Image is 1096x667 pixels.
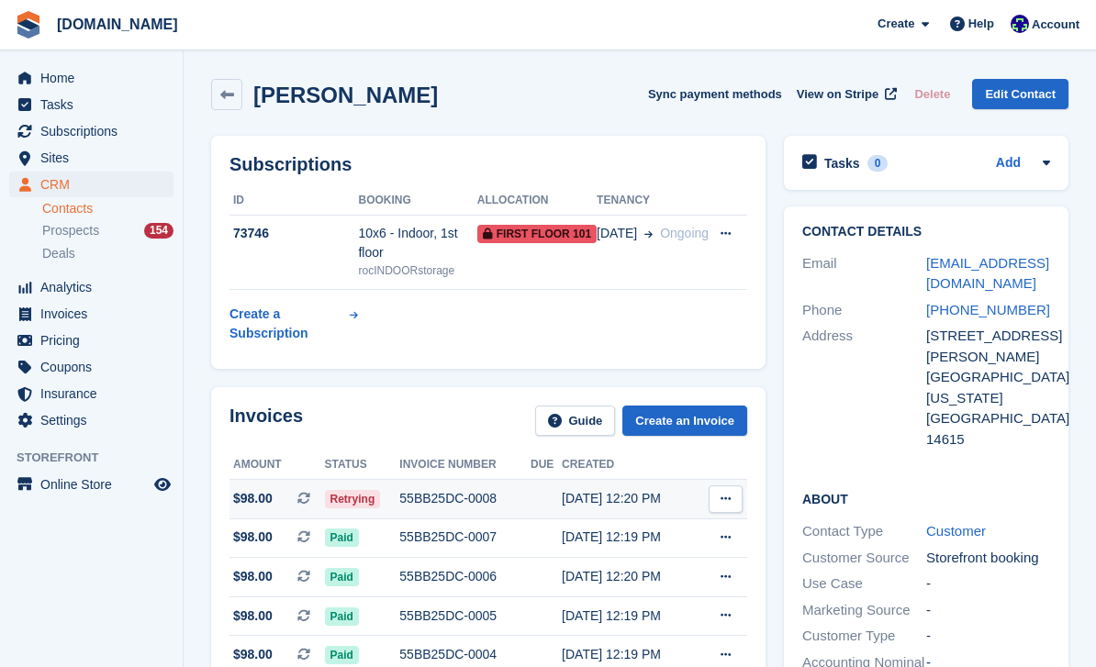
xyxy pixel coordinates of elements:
[968,15,994,33] span: Help
[9,65,173,91] a: menu
[15,11,42,39] img: stora-icon-8386f47178a22dfd0bd8f6a31ec36ba5ce8667c1dd55bd0f319d3a0aa187defe.svg
[802,521,926,542] div: Contact Type
[562,567,695,586] div: [DATE] 12:20 PM
[229,450,325,480] th: Amount
[42,244,173,263] a: Deals
[9,172,173,197] a: menu
[797,85,878,104] span: View on Stripe
[802,300,926,321] div: Phone
[40,145,151,171] span: Sites
[926,600,1050,621] div: -
[648,79,782,109] button: Sync payment methods
[40,92,151,117] span: Tasks
[926,302,1050,317] a: [PHONE_NUMBER]
[40,274,151,300] span: Analytics
[802,626,926,647] div: Customer Type
[399,489,531,508] div: 55BB25DC-0008
[9,472,173,497] a: menu
[229,305,346,343] div: Create a Subscription
[40,328,151,353] span: Pricing
[229,154,747,175] h2: Subscriptions
[622,406,747,436] a: Create an Invoice
[325,490,381,508] span: Retrying
[9,274,173,300] a: menu
[50,9,185,39] a: [DOMAIN_NAME]
[40,354,151,380] span: Coupons
[926,573,1050,595] div: -
[477,186,597,216] th: Allocation
[9,92,173,117] a: menu
[535,406,616,436] a: Guide
[802,573,926,595] div: Use Case
[17,449,183,467] span: Storefront
[597,186,709,216] th: Tenancy
[40,172,151,197] span: CRM
[40,407,151,433] span: Settings
[233,606,273,626] span: $98.00
[229,406,303,436] h2: Invoices
[824,155,860,172] h2: Tasks
[233,489,273,508] span: $98.00
[926,388,1050,409] div: [US_STATE]
[926,429,1050,450] div: 14615
[42,245,75,262] span: Deals
[358,262,476,279] div: rocINDOORstorage
[562,450,695,480] th: Created
[1011,15,1029,33] img: Mike Gruttadaro
[9,407,173,433] a: menu
[9,301,173,327] a: menu
[229,186,358,216] th: ID
[597,224,637,243] span: [DATE]
[40,472,151,497] span: Online Store
[233,528,273,547] span: $98.00
[40,118,151,144] span: Subscriptions
[40,65,151,91] span: Home
[9,381,173,406] a: menu
[144,223,173,239] div: 154
[399,645,531,664] div: 55BB25DC-0004
[926,548,1050,569] div: Storefront booking
[233,645,273,664] span: $98.00
[9,118,173,144] a: menu
[802,253,926,295] div: Email
[477,225,597,243] span: First Floor 101
[926,523,986,539] a: Customer
[802,326,926,450] div: Address
[802,489,1050,507] h2: About
[926,255,1049,292] a: [EMAIL_ADDRESS][DOMAIN_NAME]
[253,83,438,107] h2: [PERSON_NAME]
[358,224,476,262] div: 10x6 - Indoor, 1st floor
[42,221,173,240] a: Prospects 154
[325,646,359,664] span: Paid
[562,606,695,626] div: [DATE] 12:19 PM
[9,328,173,353] a: menu
[151,473,173,495] a: Preview store
[42,200,173,217] a: Contacts
[229,224,358,243] div: 73746
[42,222,99,239] span: Prospects
[926,626,1050,647] div: -
[789,79,900,109] a: View on Stripe
[325,450,400,480] th: Status
[9,354,173,380] a: menu
[562,645,695,664] div: [DATE] 12:19 PM
[399,606,531,626] div: 55BB25DC-0005
[996,153,1021,174] a: Add
[1032,16,1079,34] span: Account
[229,297,358,350] a: Create a Subscription
[562,489,695,508] div: [DATE] 12:20 PM
[907,79,957,109] button: Delete
[802,225,1050,239] h2: Contact Details
[562,528,695,547] div: [DATE] 12:19 PM
[40,301,151,327] span: Invoices
[9,145,173,171] a: menu
[399,450,531,480] th: Invoice number
[325,568,359,586] span: Paid
[399,567,531,586] div: 55BB25DC-0006
[878,15,914,33] span: Create
[926,408,1050,429] div: [GEOGRAPHIC_DATA]
[972,79,1068,109] a: Edit Contact
[358,186,476,216] th: Booking
[867,155,889,172] div: 0
[660,226,709,240] span: Ongoing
